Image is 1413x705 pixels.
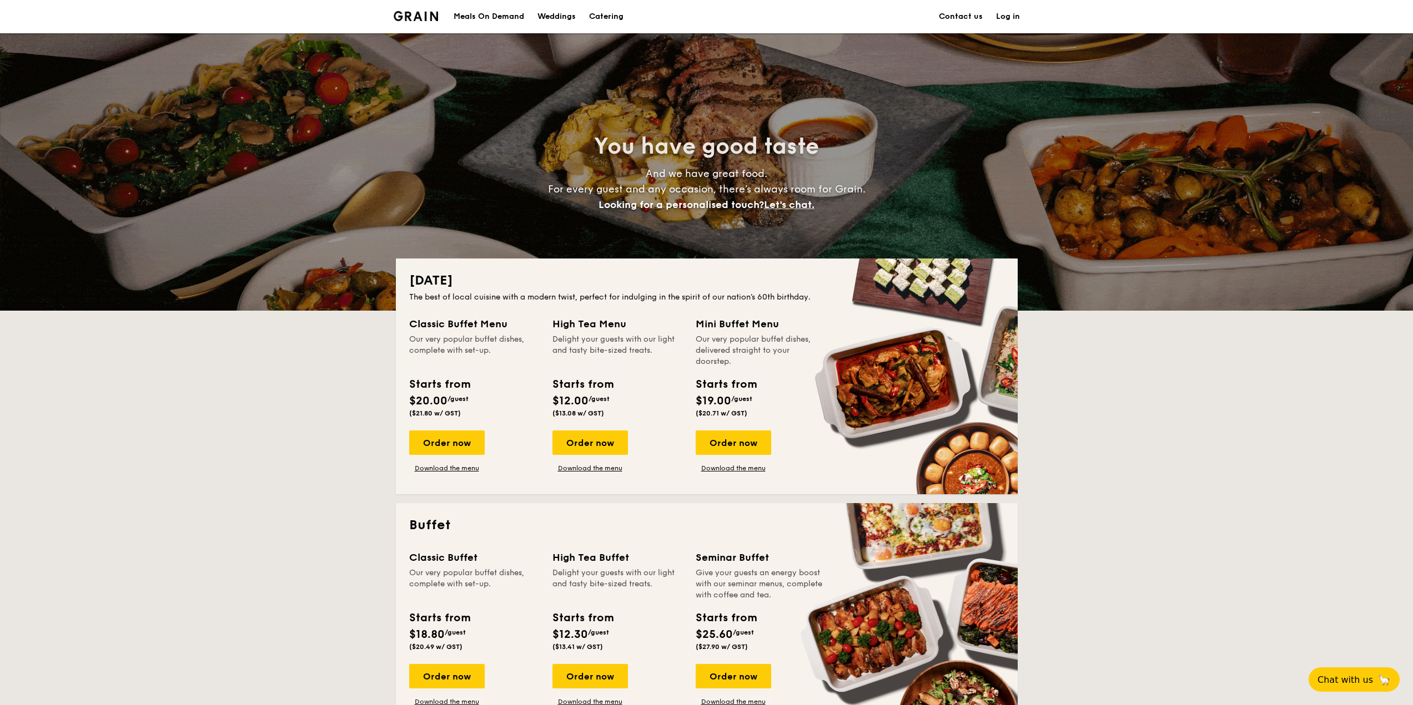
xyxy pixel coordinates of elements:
div: Give your guests an energy boost with our seminar menus, complete with coffee and tea. [696,567,826,601]
span: And we have great food. For every guest and any occasion, there’s always room for Grain. [548,168,866,211]
span: Looking for a personalised touch? [599,199,764,211]
div: The best of local cuisine with a modern twist, perfect for indulging in the spirit of our nation’... [409,292,1004,303]
span: $12.30 [552,628,588,641]
h2: Buffet [409,516,1004,534]
div: Delight your guests with our light and tasty bite-sized treats. [552,334,682,367]
span: ($21.80 w/ GST) [409,409,461,417]
div: Our very popular buffet dishes, complete with set-up. [409,567,539,601]
span: Let's chat. [764,199,814,211]
div: High Tea Buffet [552,550,682,565]
div: Starts from [552,376,613,393]
span: /guest [588,628,609,636]
a: Download the menu [696,464,771,473]
div: Seminar Buffet [696,550,826,565]
span: /guest [445,628,466,636]
a: Download the menu [552,464,628,473]
span: You have good taste [594,133,819,160]
span: 🦙 [1377,673,1391,686]
span: $12.00 [552,394,589,408]
div: Order now [552,664,628,688]
span: ($20.49 w/ GST) [409,643,462,651]
img: Grain [394,11,439,21]
div: Order now [409,430,485,455]
span: $18.80 [409,628,445,641]
div: High Tea Menu [552,316,682,332]
span: Chat with us [1318,674,1373,685]
div: Our very popular buffet dishes, delivered straight to your doorstep. [696,334,826,367]
div: Starts from [552,610,613,626]
div: Order now [696,430,771,455]
div: Mini Buffet Menu [696,316,826,332]
div: Order now [552,430,628,455]
div: Starts from [409,376,470,393]
div: Our very popular buffet dishes, complete with set-up. [409,334,539,367]
span: $20.00 [409,394,447,408]
span: $25.60 [696,628,733,641]
span: /guest [733,628,754,636]
span: ($27.90 w/ GST) [696,643,748,651]
span: ($13.08 w/ GST) [552,409,604,417]
button: Chat with us🦙 [1309,667,1400,692]
span: ($13.41 w/ GST) [552,643,603,651]
div: Order now [409,664,485,688]
div: Classic Buffet [409,550,539,565]
a: Download the menu [409,464,485,473]
div: Starts from [696,376,756,393]
a: Logotype [394,11,439,21]
div: Delight your guests with our light and tasty bite-sized treats. [552,567,682,601]
span: /guest [447,395,469,403]
span: /guest [589,395,610,403]
div: Classic Buffet Menu [409,316,539,332]
div: Starts from [696,610,756,626]
div: Starts from [409,610,470,626]
span: ($20.71 w/ GST) [696,409,747,417]
span: $19.00 [696,394,731,408]
h2: [DATE] [409,272,1004,290]
span: /guest [731,395,752,403]
div: Order now [696,664,771,688]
